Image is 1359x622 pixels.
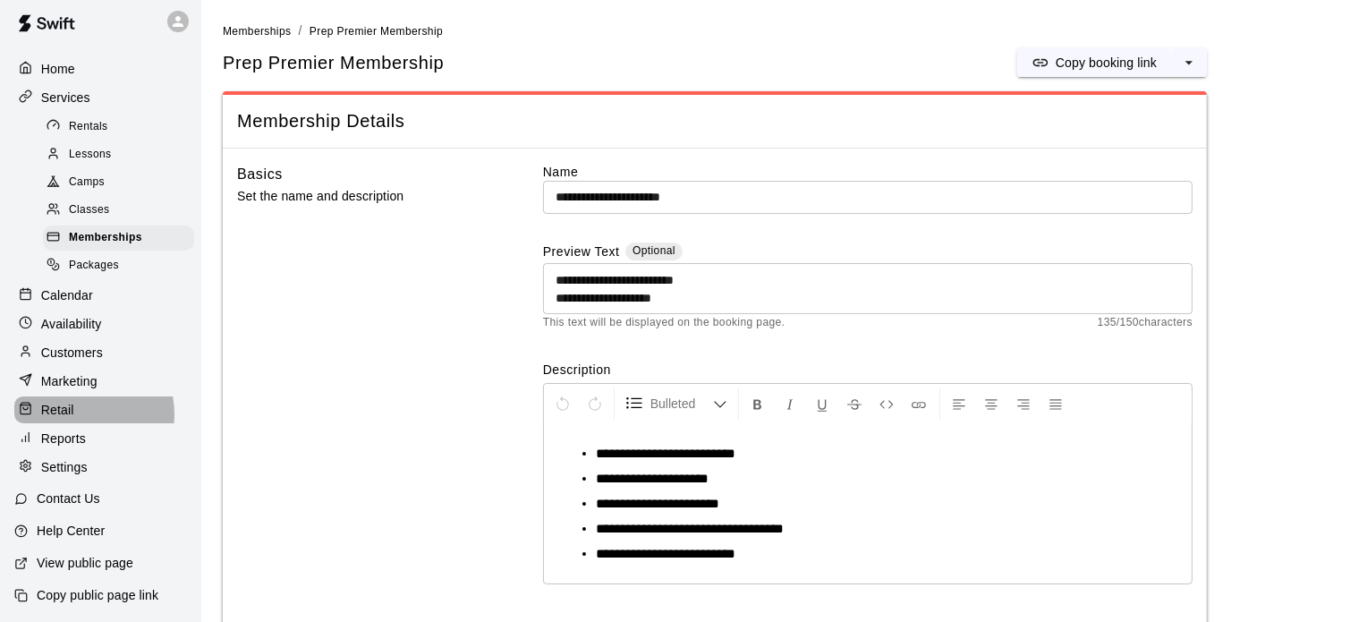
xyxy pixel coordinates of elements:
span: Rentals [69,118,108,136]
div: Packages [43,253,194,278]
label: Description [543,361,1193,379]
p: Marketing [41,372,98,390]
a: Retail [14,396,187,423]
span: Lessons [69,146,112,164]
p: Retail [41,401,74,419]
nav: breadcrumb [223,21,1338,41]
div: Rentals [43,115,194,140]
span: Camps [69,174,105,192]
a: Camps [43,169,201,197]
button: Right Align [1008,388,1039,420]
p: Availability [41,315,102,333]
p: Help Center [37,522,105,540]
span: Memberships [223,25,291,38]
a: Customers [14,339,187,366]
a: Settings [14,454,187,481]
span: Membership Details [237,109,1193,133]
h6: Basics [237,163,283,186]
button: Insert Link [904,388,934,420]
p: View public page [37,554,133,572]
label: Name [543,163,1193,181]
p: Customers [41,344,103,362]
button: Redo [580,388,610,420]
button: Format Strikethrough [839,388,870,420]
span: Prep Premier Membership [223,51,444,75]
a: Home [14,55,187,82]
button: Insert Code [871,388,902,420]
p: Reports [41,430,86,447]
li: / [298,21,302,40]
p: Copy public page link [37,586,158,604]
a: Memberships [223,23,291,38]
div: Camps [43,170,194,195]
button: select merge strategy [1171,48,1207,77]
span: 135 / 150 characters [1098,314,1193,332]
button: Undo [548,388,578,420]
span: Prep Premier Membership [310,25,443,38]
p: Contact Us [37,490,100,507]
button: Format Italics [775,388,805,420]
a: Memberships [43,225,201,252]
label: Preview Text [543,243,620,263]
span: Memberships [69,229,142,247]
span: Optional [633,244,675,257]
a: Calendar [14,282,187,309]
a: Reports [14,425,187,452]
button: Format Bold [743,388,773,420]
p: Set the name and description [237,185,486,208]
span: This text will be displayed on the booking page. [543,314,786,332]
button: Center Align [976,388,1007,420]
p: Services [41,89,90,107]
span: Bulleted List [650,395,713,413]
a: Lessons [43,141,201,168]
p: Copy booking link [1056,54,1157,72]
p: Home [41,60,75,78]
a: Availability [14,311,187,337]
a: Services [14,84,187,111]
a: Marketing [14,368,187,395]
span: Classes [69,201,109,219]
button: Copy booking link [1017,48,1171,77]
div: split button [1017,48,1207,77]
p: Calendar [41,286,93,304]
a: Rentals [43,113,201,141]
button: Justify Align [1040,388,1071,420]
div: Memberships [43,226,194,251]
button: Format Underline [807,388,837,420]
button: Formatting Options [618,388,735,420]
a: Classes [43,197,201,225]
button: Left Align [944,388,974,420]
p: Settings [41,458,88,476]
div: Classes [43,198,194,223]
div: Lessons [43,142,194,167]
a: Packages [43,252,201,280]
span: Packages [69,257,119,275]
